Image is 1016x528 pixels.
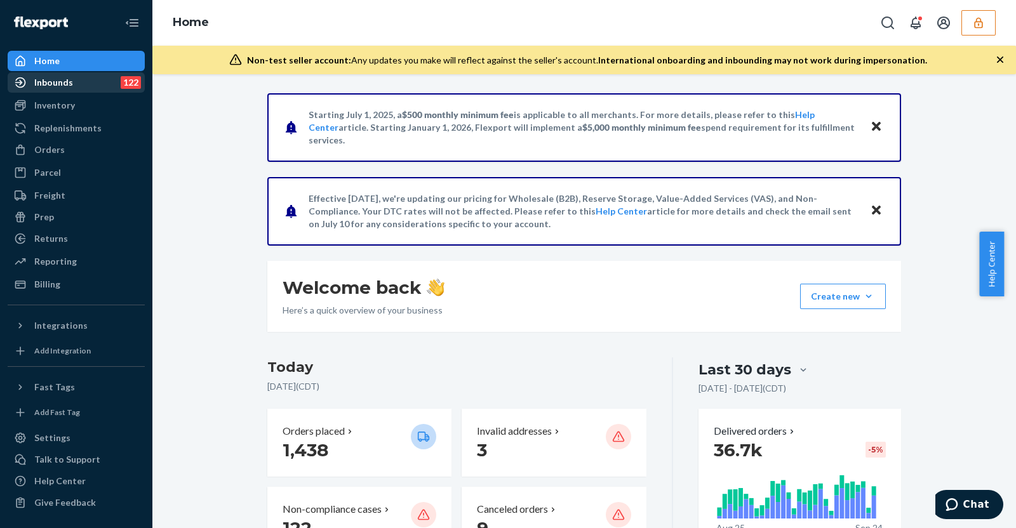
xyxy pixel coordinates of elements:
[8,207,145,227] a: Prep
[427,279,444,296] img: hand-wave emoji
[8,341,145,361] a: Add Integration
[800,284,886,309] button: Create new
[714,439,763,461] span: 36.7k
[8,449,145,470] button: Talk to Support
[34,166,61,179] div: Parcel
[8,162,145,183] a: Parcel
[173,15,209,29] a: Home
[34,475,86,487] div: Help Center
[8,315,145,336] button: Integrations
[34,232,68,245] div: Returns
[8,471,145,491] a: Help Center
[8,72,145,93] a: Inbounds122
[931,10,956,36] button: Open account menu
[34,278,60,291] div: Billing
[163,4,219,41] ol: breadcrumbs
[34,407,80,418] div: Add Fast Tag
[935,490,1003,522] iframe: Opens a widget where you can chat to one of our agents
[477,424,552,439] p: Invalid addresses
[14,16,68,29] img: Flexport logo
[34,319,88,332] div: Integrations
[8,140,145,160] a: Orders
[283,276,444,299] h1: Welcome back
[8,492,145,513] button: Give Feedback
[875,10,900,36] button: Open Search Box
[34,189,65,202] div: Freight
[866,442,886,458] div: -5 %
[8,118,145,138] a: Replenishments
[119,10,145,36] button: Close Navigation
[8,274,145,294] a: Billing
[34,432,70,444] div: Settings
[34,143,65,156] div: Orders
[8,95,145,115] a: Inventory
[283,502,382,517] p: Non-compliance cases
[283,304,444,317] p: Here’s a quick overview of your business
[8,428,145,448] a: Settings
[714,424,797,439] button: Delivered orders
[309,109,858,147] p: Starting July 1, 2025, a is applicable to all merchants. For more details, please refer to this a...
[698,360,791,379] div: Last 30 days
[8,185,145,206] a: Freight
[8,51,145,71] a: Home
[596,206,647,216] a: Help Center
[34,255,77,268] div: Reporting
[283,439,328,461] span: 1,438
[477,502,548,517] p: Canceled orders
[8,402,145,423] a: Add Fast Tag
[34,76,73,89] div: Inbounds
[8,377,145,397] button: Fast Tags
[34,211,54,223] div: Prep
[267,409,451,477] button: Orders placed 1,438
[582,122,701,133] span: $5,000 monthly minimum fee
[903,10,928,36] button: Open notifications
[34,345,91,356] div: Add Integration
[247,54,927,67] div: Any updates you make will reflect against the seller's account.
[267,380,646,393] p: [DATE] ( CDT )
[698,382,786,395] p: [DATE] - [DATE] ( CDT )
[34,122,102,135] div: Replenishments
[121,76,141,89] div: 122
[34,55,60,67] div: Home
[283,424,345,439] p: Orders placed
[868,118,885,136] button: Close
[402,109,514,120] span: $500 monthly minimum fee
[598,55,927,65] span: International onboarding and inbounding may not work during impersonation.
[34,453,100,466] div: Talk to Support
[477,439,487,461] span: 3
[979,232,1004,296] button: Help Center
[34,496,96,509] div: Give Feedback
[8,228,145,249] a: Returns
[247,55,351,65] span: Non-test seller account:
[309,192,858,230] p: Effective [DATE], we're updating our pricing for Wholesale (B2B), Reserve Storage, Value-Added Se...
[34,381,75,393] div: Fast Tags
[8,251,145,272] a: Reporting
[267,357,646,378] h3: Today
[34,99,75,112] div: Inventory
[868,202,885,220] button: Close
[462,409,646,477] button: Invalid addresses 3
